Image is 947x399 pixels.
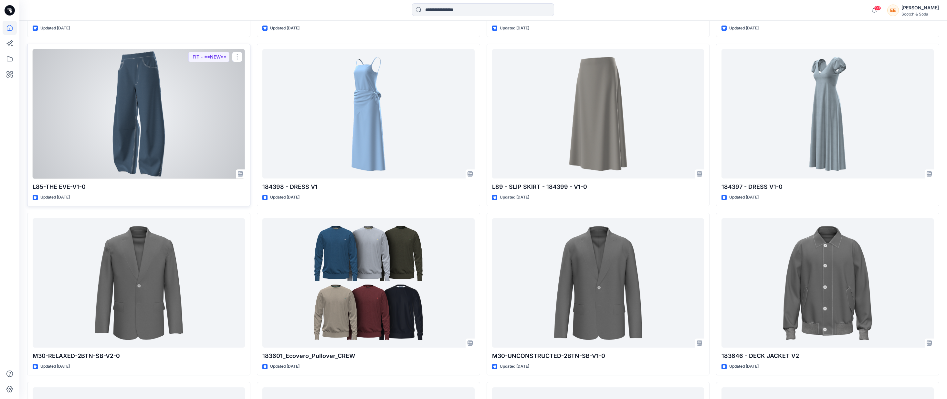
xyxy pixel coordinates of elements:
a: 183601_Ecovero_Pullover_CREW [262,218,475,348]
p: 184397 - DRESS V1-0 [721,182,934,191]
a: 183646 - DECK JACKET V2 [721,218,934,348]
p: Updated [DATE] [40,25,70,32]
p: Updated [DATE] [729,194,759,201]
p: Updated [DATE] [729,25,759,32]
p: Updated [DATE] [500,194,529,201]
a: 184397 - DRESS V1-0 [721,49,934,179]
p: Updated [DATE] [270,25,300,32]
a: L85-THE EVE-V1-0 [33,49,245,179]
p: Updated [DATE] [40,194,70,201]
p: Updated [DATE] [500,25,529,32]
span: 93 [874,5,881,11]
p: L89 - SLIP SKIRT - 184399 - V1-0 [492,182,704,191]
p: L85-THE EVE-V1-0 [33,182,245,191]
a: M30-UNCONSTRUCTED-2BTN-SB-V1-0 [492,218,704,348]
p: Updated [DATE] [500,363,529,370]
div: Scotch & Soda [901,12,939,16]
p: Updated [DATE] [729,363,759,370]
p: M30-UNCONSTRUCTED-2BTN-SB-V1-0 [492,351,704,361]
p: 184398 - DRESS V1 [262,182,475,191]
p: 183646 - DECK JACKET V2 [721,351,934,361]
p: Updated [DATE] [40,363,70,370]
p: Updated [DATE] [270,363,300,370]
div: EE [887,5,899,16]
p: Updated [DATE] [270,194,300,201]
div: [PERSON_NAME] [901,4,939,12]
p: 183601_Ecovero_Pullover_CREW [262,351,475,361]
p: M30-RELAXED-2BTN-SB-V2-0 [33,351,245,361]
a: M30-RELAXED-2BTN-SB-V2-0 [33,218,245,348]
a: L89 - SLIP SKIRT - 184399 - V1-0 [492,49,704,179]
a: 184398 - DRESS V1 [262,49,475,179]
